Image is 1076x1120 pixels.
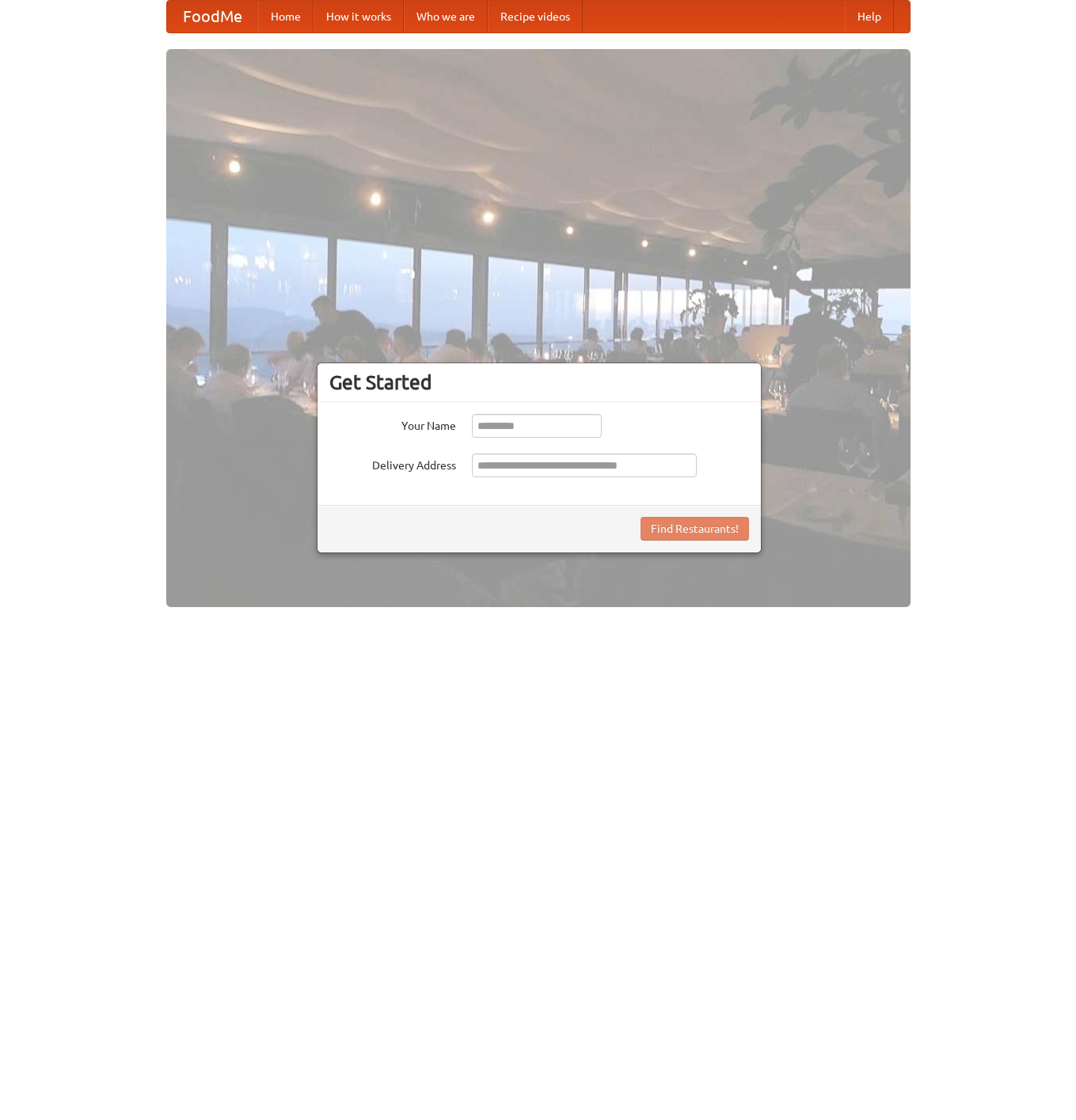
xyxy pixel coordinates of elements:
[329,414,456,434] label: Your Name
[329,370,749,394] h3: Get Started
[488,1,583,32] a: Recipe videos
[167,1,258,32] a: FoodMe
[314,1,404,32] a: How it works
[258,1,314,32] a: Home
[641,517,749,541] button: Find Restaurants!
[845,1,894,32] a: Help
[404,1,488,32] a: Who we are
[329,454,456,473] label: Delivery Address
